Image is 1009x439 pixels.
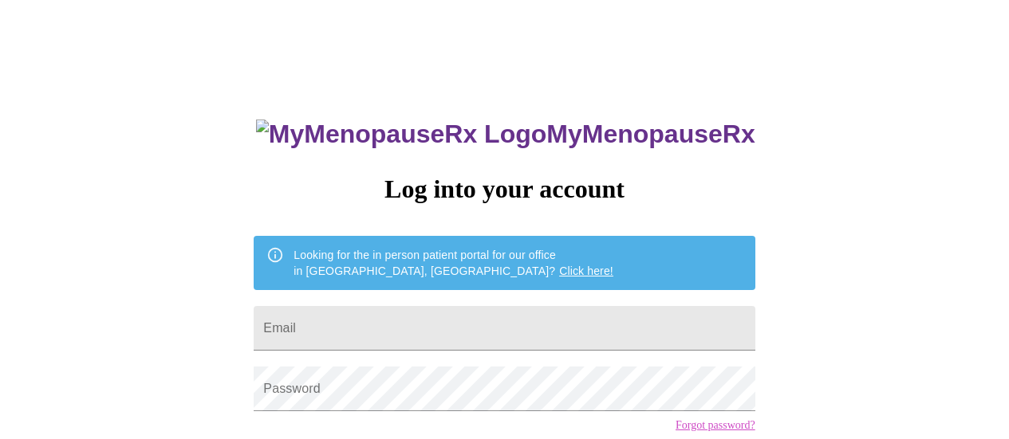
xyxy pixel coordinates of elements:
[676,419,755,432] a: Forgot password?
[294,241,613,285] div: Looking for the in person patient portal for our office in [GEOGRAPHIC_DATA], [GEOGRAPHIC_DATA]?
[256,120,755,149] h3: MyMenopauseRx
[256,120,546,149] img: MyMenopauseRx Logo
[559,265,613,277] a: Click here!
[254,174,755,204] h3: Log into your account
